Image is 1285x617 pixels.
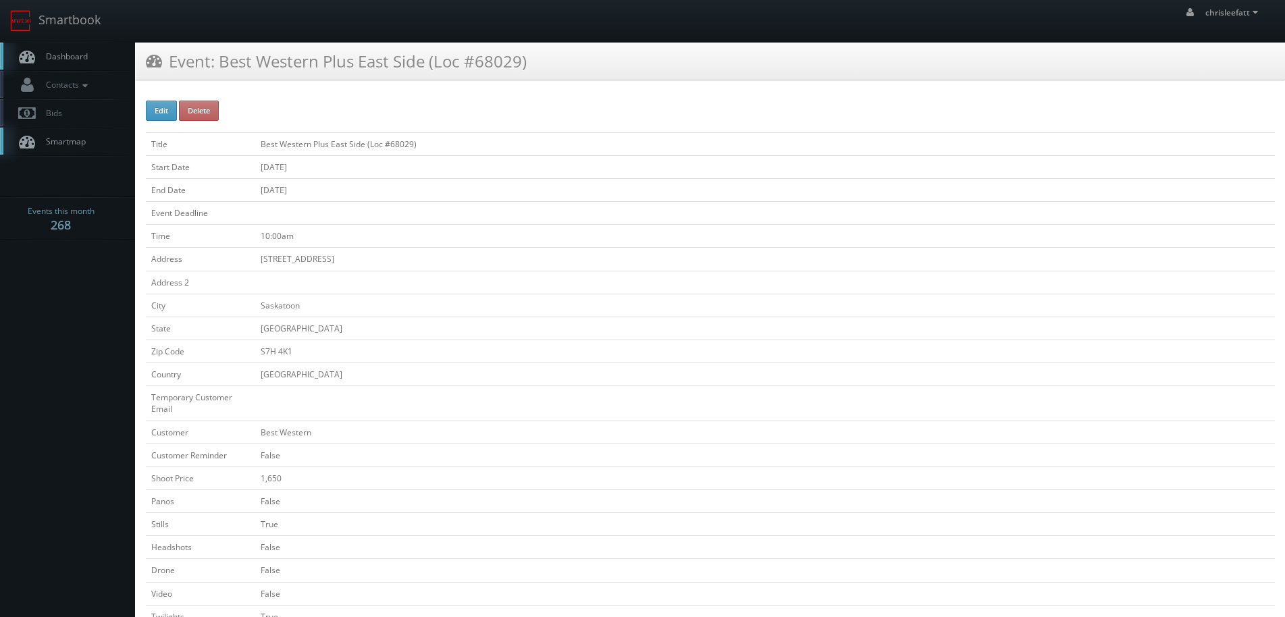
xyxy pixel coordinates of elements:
img: smartbook-logo.png [10,10,32,32]
td: Customer [146,421,255,444]
td: Drone [146,559,255,582]
span: Events this month [28,205,95,218]
button: Edit [146,101,177,121]
td: 10:00am [255,225,1275,248]
td: Event Deadline [146,202,255,225]
strong: 268 [51,217,71,233]
button: Delete [179,101,219,121]
td: Panos [146,489,255,512]
span: chrisleefatt [1205,7,1262,18]
td: False [255,444,1275,466]
td: Title [146,132,255,155]
td: End Date [146,178,255,201]
td: Saskatoon [255,294,1275,317]
td: True [255,513,1275,536]
td: Zip Code [146,340,255,363]
td: Address [146,248,255,271]
td: S7H 4K1 [255,340,1275,363]
h3: Event: Best Western Plus East Side (Loc #68029) [146,49,527,73]
td: Video [146,582,255,605]
td: Temporary Customer Email [146,386,255,421]
td: Time [146,225,255,248]
td: 1,650 [255,466,1275,489]
td: False [255,489,1275,512]
td: Customer Reminder [146,444,255,466]
td: Start Date [146,155,255,178]
td: False [255,582,1275,605]
span: Smartmap [39,136,86,147]
td: Stills [146,513,255,536]
td: False [255,536,1275,559]
span: Dashboard [39,51,88,62]
td: [STREET_ADDRESS] [255,248,1275,271]
td: Country [146,363,255,386]
td: Headshots [146,536,255,559]
td: [DATE] [255,155,1275,178]
td: Shoot Price [146,466,255,489]
span: Contacts [39,79,91,90]
td: Best Western Plus East Side (Loc #68029) [255,132,1275,155]
td: False [255,559,1275,582]
td: [DATE] [255,178,1275,201]
td: [GEOGRAPHIC_DATA] [255,363,1275,386]
span: Bids [39,107,62,119]
td: City [146,294,255,317]
td: State [146,317,255,340]
td: Best Western [255,421,1275,444]
td: [GEOGRAPHIC_DATA] [255,317,1275,340]
td: Address 2 [146,271,255,294]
